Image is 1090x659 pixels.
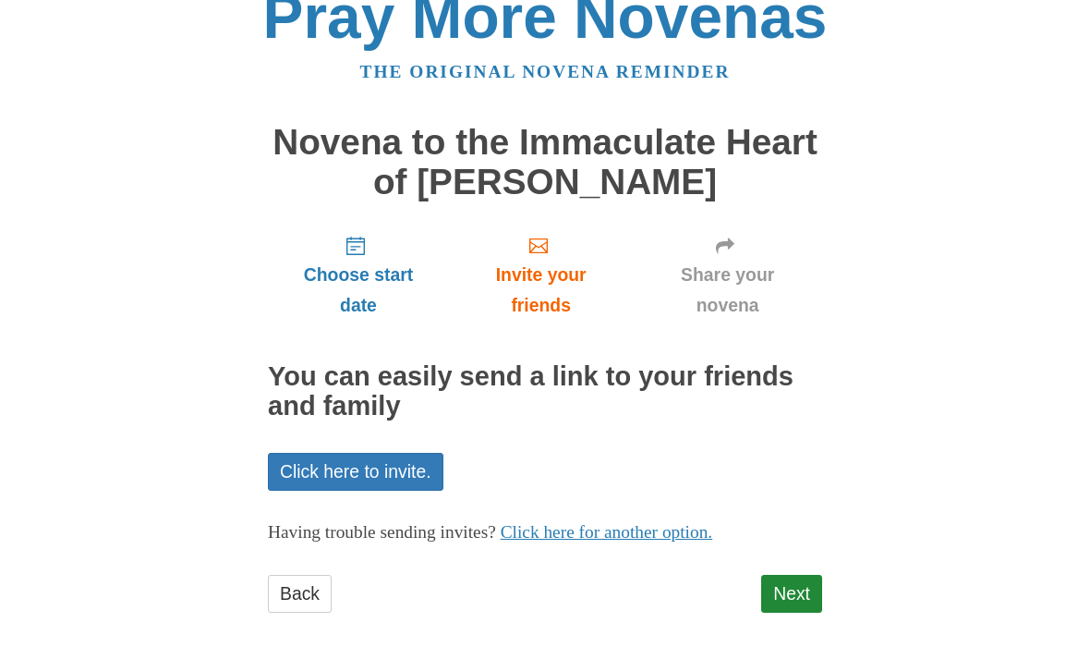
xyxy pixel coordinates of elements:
[449,220,633,330] a: Invite your friends
[501,522,713,542] a: Click here for another option.
[286,260,430,321] span: Choose start date
[268,575,332,613] a: Back
[268,453,443,491] a: Click here to invite.
[651,260,804,321] span: Share your novena
[268,362,822,421] h2: You can easily send a link to your friends and family
[633,220,822,330] a: Share your novena
[761,575,822,613] a: Next
[268,220,449,330] a: Choose start date
[268,522,496,542] span: Having trouble sending invites?
[360,62,731,81] a: The original novena reminder
[268,123,822,201] h1: Novena to the Immaculate Heart of [PERSON_NAME]
[467,260,614,321] span: Invite your friends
